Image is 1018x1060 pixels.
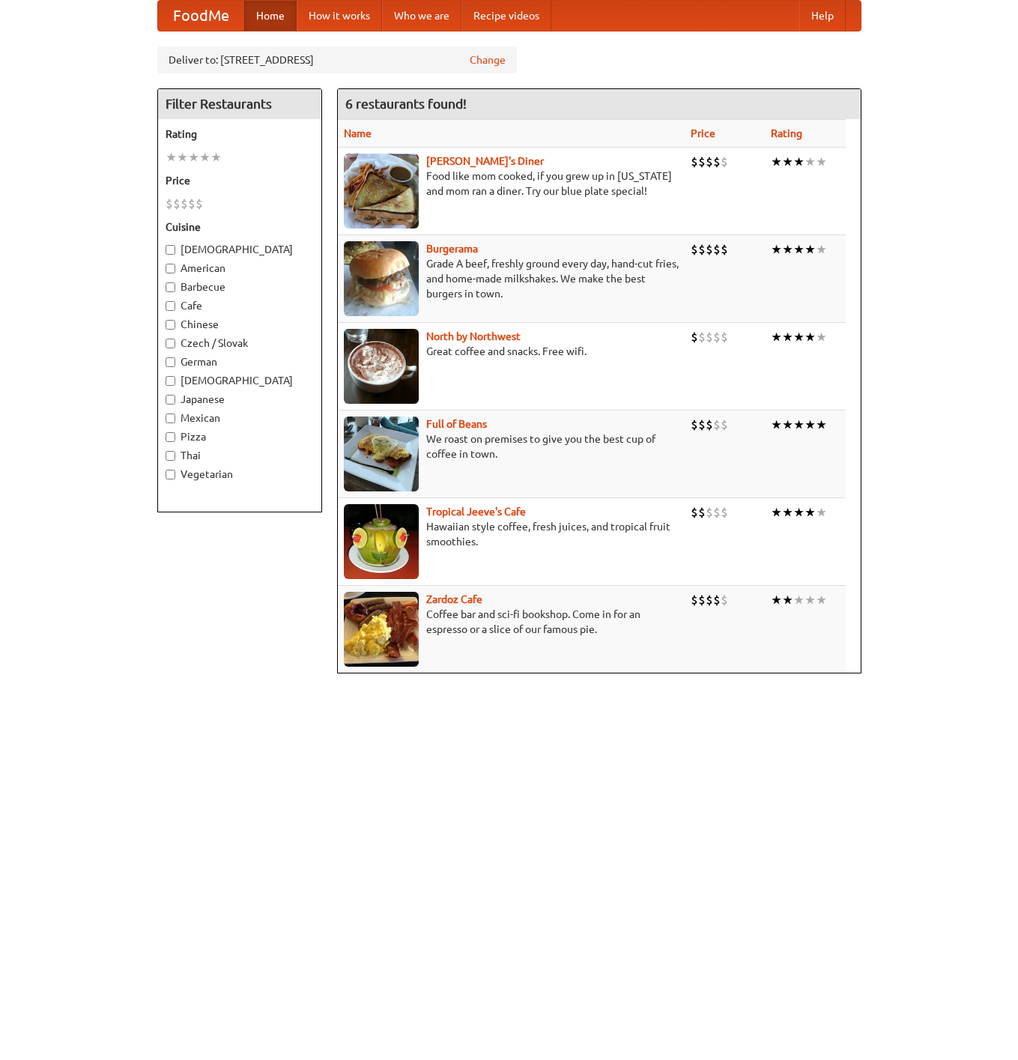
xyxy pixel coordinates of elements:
[177,149,188,166] li: ★
[805,154,816,170] li: ★
[805,504,816,521] li: ★
[426,506,526,518] a: Tropical Jeeve's Cafe
[166,448,314,463] label: Thai
[793,329,805,345] li: ★
[188,196,196,212] li: $
[721,154,728,170] li: $
[698,154,706,170] li: $
[344,154,419,228] img: sallys.jpg
[166,354,314,369] label: German
[166,282,175,292] input: Barbecue
[166,432,175,442] input: Pizza
[698,329,706,345] li: $
[771,127,802,139] a: Rating
[158,1,244,31] a: FoodMe
[426,418,487,430] a: Full of Beans
[166,392,314,407] label: Japanese
[771,504,782,521] li: ★
[816,154,827,170] li: ★
[166,336,314,351] label: Czech / Slovak
[157,46,517,73] div: Deliver to: [STREET_ADDRESS]
[793,154,805,170] li: ★
[805,417,816,433] li: ★
[782,592,793,608] li: ★
[426,593,482,605] b: Zardoz Cafe
[721,592,728,608] li: $
[706,417,713,433] li: $
[166,411,314,425] label: Mexican
[426,155,544,167] b: [PERSON_NAME]'s Diner
[297,1,382,31] a: How it works
[706,241,713,258] li: $
[166,298,314,313] label: Cafe
[166,264,175,273] input: American
[691,592,698,608] li: $
[426,330,521,342] a: North by Northwest
[771,592,782,608] li: ★
[721,329,728,345] li: $
[698,417,706,433] li: $
[771,241,782,258] li: ★
[691,154,698,170] li: $
[181,196,188,212] li: $
[713,504,721,521] li: $
[166,149,177,166] li: ★
[166,376,175,386] input: [DEMOGRAPHIC_DATA]
[166,414,175,423] input: Mexican
[344,592,419,667] img: zardoz.jpg
[344,431,679,461] p: We roast on premises to give you the best cup of coffee in town.
[344,256,679,301] p: Grade A beef, freshly ground every day, hand-cut fries, and home-made milkshakes. We make the bes...
[706,329,713,345] li: $
[166,127,314,142] h5: Rating
[166,395,175,405] input: Japanese
[166,173,314,188] h5: Price
[805,592,816,608] li: ★
[166,320,175,330] input: Chinese
[344,329,419,404] img: north.jpg
[158,89,321,119] h4: Filter Restaurants
[166,317,314,332] label: Chinese
[793,241,805,258] li: ★
[721,504,728,521] li: $
[344,519,679,549] p: Hawaiian style coffee, fresh juices, and tropical fruit smoothies.
[461,1,551,31] a: Recipe videos
[698,592,706,608] li: $
[713,417,721,433] li: $
[344,417,419,491] img: beans.jpg
[382,1,461,31] a: Who we are
[816,592,827,608] li: ★
[166,339,175,348] input: Czech / Slovak
[199,149,210,166] li: ★
[345,97,467,111] ng-pluralize: 6 restaurants found!
[470,52,506,67] a: Change
[706,592,713,608] li: $
[816,241,827,258] li: ★
[782,329,793,345] li: ★
[793,592,805,608] li: ★
[166,279,314,294] label: Barbecue
[344,127,372,139] a: Name
[344,241,419,316] img: burgerama.jpg
[782,417,793,433] li: ★
[771,329,782,345] li: ★
[691,504,698,521] li: $
[816,504,827,521] li: ★
[713,154,721,170] li: $
[799,1,846,31] a: Help
[166,467,314,482] label: Vegetarian
[344,344,679,359] p: Great coffee and snacks. Free wifi.
[166,196,173,212] li: $
[166,245,175,255] input: [DEMOGRAPHIC_DATA]
[691,417,698,433] li: $
[166,373,314,388] label: [DEMOGRAPHIC_DATA]
[706,504,713,521] li: $
[816,329,827,345] li: ★
[698,241,706,258] li: $
[166,451,175,461] input: Thai
[713,329,721,345] li: $
[166,242,314,257] label: [DEMOGRAPHIC_DATA]
[166,219,314,234] h5: Cuisine
[721,241,728,258] li: $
